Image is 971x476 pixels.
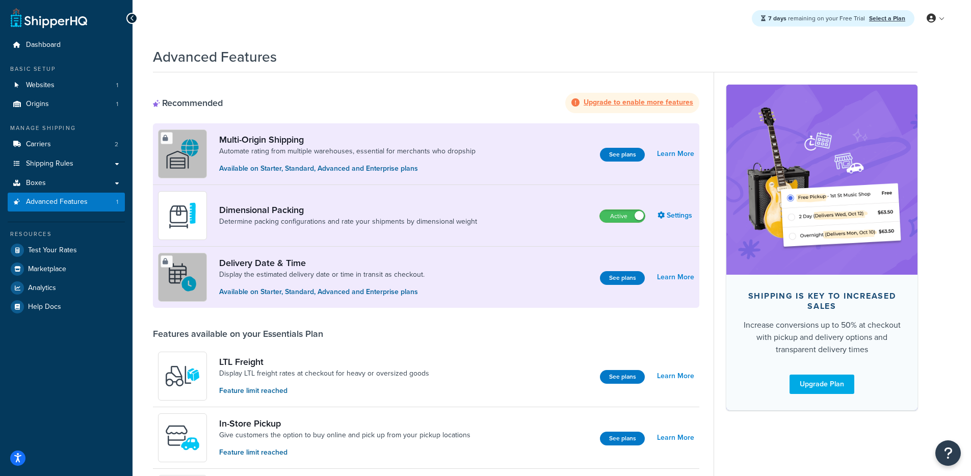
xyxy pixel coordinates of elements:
span: Help Docs [28,303,61,311]
span: remaining on your Free Trial [768,14,867,23]
a: Advanced Features1 [8,193,125,211]
button: See plans [600,148,645,162]
div: Manage Shipping [8,124,125,133]
a: Learn More [657,270,694,284]
a: Automate rating from multiple warehouses, essential for merchants who dropship [219,146,476,156]
a: Dimensional Packing [219,204,477,216]
div: Increase conversions up to 50% at checkout with pickup and delivery options and transparent deliv... [743,319,901,356]
button: Open Resource Center [935,440,961,466]
h1: Advanced Features [153,47,277,67]
a: Boxes [8,174,125,193]
a: Carriers2 [8,135,125,154]
span: Carriers [26,140,51,149]
strong: 7 days [768,14,786,23]
a: Learn More [657,369,694,383]
button: See plans [600,432,645,445]
p: Feature limit reached [219,447,470,458]
a: Learn More [657,147,694,161]
span: 1 [116,198,118,206]
a: Determine packing configurations and rate your shipments by dimensional weight [219,217,477,227]
li: Advanced Features [8,193,125,211]
a: Multi-Origin Shipping [219,134,476,145]
img: wfgcfpwTIucLEAAAAASUVORK5CYII= [165,420,200,456]
a: Origins1 [8,95,125,114]
span: 1 [116,81,118,90]
a: Select a Plan [869,14,905,23]
div: Basic Setup [8,65,125,73]
a: Analytics [8,279,125,297]
div: Shipping is key to increased sales [743,291,901,311]
p: Available on Starter, Standard, Advanced and Enterprise plans [219,163,476,174]
div: Recommended [153,97,223,109]
strong: Upgrade to enable more features [584,97,693,108]
span: Advanced Features [26,198,88,206]
img: DTVBYsAAAAAASUVORK5CYII= [165,198,200,233]
span: Marketplace [28,265,66,274]
button: See plans [600,370,645,384]
li: Origins [8,95,125,114]
a: Display the estimated delivery date or time in transit as checkout. [219,270,425,280]
label: Active [600,210,645,222]
a: Help Docs [8,298,125,316]
img: feature-image-bc-upgrade-63323b7e0001f74ee9b4b6549f3fc5de0323d87a30a5703426337501b3dadfb7.png [742,100,902,259]
span: 2 [115,140,118,149]
img: y79ZsPf0fXUFUhFXDzUgf+ktZg5F2+ohG75+v3d2s1D9TjoU8PiyCIluIjV41seZevKCRuEjTPPOKHJsQcmKCXGdfprl3L4q7... [165,358,200,394]
span: Test Your Rates [28,246,77,255]
a: Marketplace [8,260,125,278]
li: Websites [8,76,125,95]
span: Boxes [26,179,46,188]
span: Websites [26,81,55,90]
p: Feature limit reached [219,385,429,396]
a: Upgrade Plan [790,375,854,394]
div: Resources [8,230,125,239]
span: Analytics [28,284,56,293]
a: Shipping Rules [8,154,125,173]
span: Shipping Rules [26,160,73,168]
a: Delivery Date & Time [219,257,425,269]
a: Test Your Rates [8,241,125,259]
a: Display LTL freight rates at checkout for heavy or oversized goods [219,368,429,379]
a: Give customers the option to buy online and pick up from your pickup locations [219,430,470,440]
span: 1 [116,100,118,109]
span: Origins [26,100,49,109]
a: Learn More [657,431,694,445]
p: Available on Starter, Standard, Advanced and Enterprise plans [219,286,425,298]
span: Dashboard [26,41,61,49]
a: Websites1 [8,76,125,95]
a: Settings [658,208,694,223]
a: Dashboard [8,36,125,55]
button: See plans [600,271,645,285]
a: LTL Freight [219,356,429,367]
div: Features available on your Essentials Plan [153,328,323,339]
a: In-Store Pickup [219,418,470,429]
li: Carriers [8,135,125,154]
